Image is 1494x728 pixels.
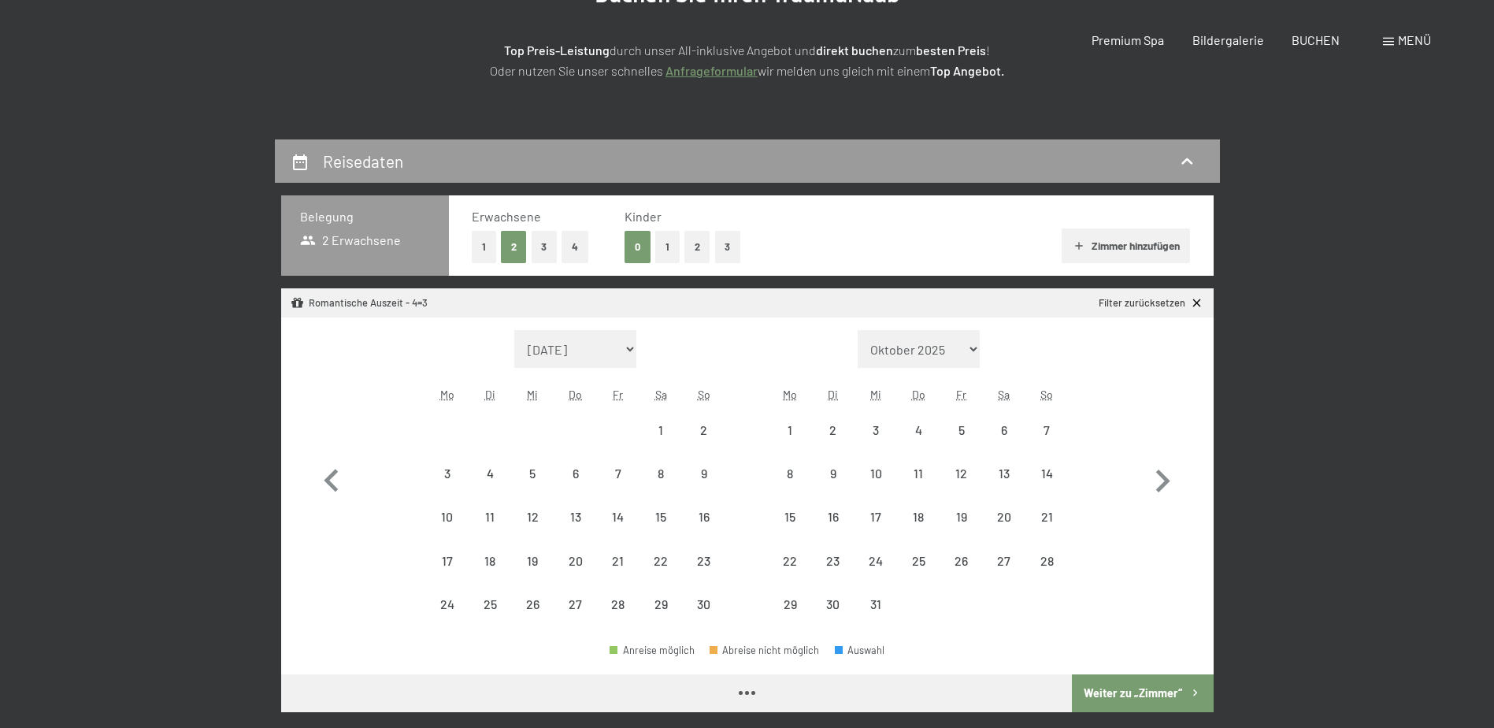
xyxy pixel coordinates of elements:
[469,540,511,582] div: Tue Nov 18 2025
[899,511,938,550] div: 18
[532,231,558,263] button: 3
[1140,330,1185,626] button: Nächster Monat
[916,43,986,58] strong: besten Preis
[625,231,651,263] button: 0
[855,496,897,538] div: Wed Dec 17 2025
[556,598,595,637] div: 27
[855,540,897,582] div: Wed Dec 24 2025
[941,555,981,594] div: 26
[309,330,354,626] button: Vorheriger Monat
[426,583,469,626] div: Mon Nov 24 2025
[354,40,1141,80] p: durch unser All-inklusive Angebot und zum ! Oder nutzen Sie unser schnelles wir melden uns gleich...
[513,555,552,594] div: 19
[684,231,710,263] button: 2
[682,409,725,451] div: Sun Nov 02 2025
[682,452,725,495] div: Anreise nicht möglich
[812,583,855,626] div: Anreise nicht möglich
[472,209,541,224] span: Erwachsene
[597,540,639,582] div: Fri Nov 21 2025
[828,388,838,401] abbr: Dienstag
[899,424,938,463] div: 4
[639,496,682,538] div: Sat Nov 15 2025
[1025,452,1068,495] div: Sun Dec 14 2025
[770,467,810,507] div: 8
[856,424,895,463] div: 3
[554,452,597,495] div: Anreise nicht möglich
[956,388,966,401] abbr: Freitag
[899,467,938,507] div: 11
[469,496,511,538] div: Tue Nov 11 2025
[856,598,895,637] div: 31
[983,409,1025,451] div: Sat Dec 06 2025
[812,540,855,582] div: Anreise nicht möglich
[599,467,638,507] div: 7
[511,496,554,538] div: Wed Nov 12 2025
[814,511,853,550] div: 16
[682,583,725,626] div: Sun Nov 30 2025
[1292,32,1340,47] span: BUCHEN
[470,598,510,637] div: 25
[569,388,582,401] abbr: Donnerstag
[511,583,554,626] div: Anreise nicht möglich
[300,208,430,225] h3: Belegung
[554,540,597,582] div: Thu Nov 20 2025
[1092,32,1164,47] a: Premium Spa
[856,467,895,507] div: 10
[983,496,1025,538] div: Anreise nicht möglich
[639,583,682,626] div: Anreise nicht möglich
[291,296,428,310] div: Romantische Auszeit - 4=3
[641,511,680,550] div: 15
[639,409,682,451] div: Anreise nicht möglich
[639,540,682,582] div: Anreise nicht möglich
[983,452,1025,495] div: Sat Dec 13 2025
[469,496,511,538] div: Anreise nicht möglich
[472,231,496,263] button: 1
[812,583,855,626] div: Tue Dec 30 2025
[769,452,811,495] div: Anreise nicht möglich
[769,496,811,538] div: Anreise nicht möglich
[812,496,855,538] div: Tue Dec 16 2025
[684,467,723,507] div: 9
[855,452,897,495] div: Anreise nicht möglich
[769,540,811,582] div: Anreise nicht möglich
[426,452,469,495] div: Mon Nov 03 2025
[1027,511,1066,550] div: 21
[1398,32,1431,47] span: Menü
[426,583,469,626] div: Anreise nicht möglich
[770,511,810,550] div: 15
[984,467,1024,507] div: 13
[897,496,940,538] div: Thu Dec 18 2025
[470,467,510,507] div: 4
[511,583,554,626] div: Wed Nov 26 2025
[897,540,940,582] div: Thu Dec 25 2025
[897,409,940,451] div: Anreise nicht möglich
[428,467,467,507] div: 3
[855,496,897,538] div: Anreise nicht möglich
[511,540,554,582] div: Wed Nov 19 2025
[470,555,510,594] div: 18
[639,540,682,582] div: Sat Nov 22 2025
[812,452,855,495] div: Anreise nicht möglich
[556,511,595,550] div: 13
[998,388,1010,401] abbr: Samstag
[983,540,1025,582] div: Anreise nicht möglich
[641,424,680,463] div: 1
[511,496,554,538] div: Anreise nicht möglich
[855,409,897,451] div: Wed Dec 03 2025
[597,496,639,538] div: Anreise nicht möglich
[554,583,597,626] div: Thu Nov 27 2025
[940,496,982,538] div: Anreise nicht möglich
[1025,540,1068,582] div: Anreise nicht möglich
[639,452,682,495] div: Sat Nov 08 2025
[613,388,623,401] abbr: Freitag
[501,231,527,263] button: 2
[940,452,982,495] div: Anreise nicht möglich
[641,467,680,507] div: 8
[684,598,723,637] div: 30
[556,555,595,594] div: 20
[870,388,881,401] abbr: Mittwoch
[597,583,639,626] div: Anreise nicht möglich
[655,388,667,401] abbr: Samstag
[1025,409,1068,451] div: Anreise nicht möglich
[599,555,638,594] div: 21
